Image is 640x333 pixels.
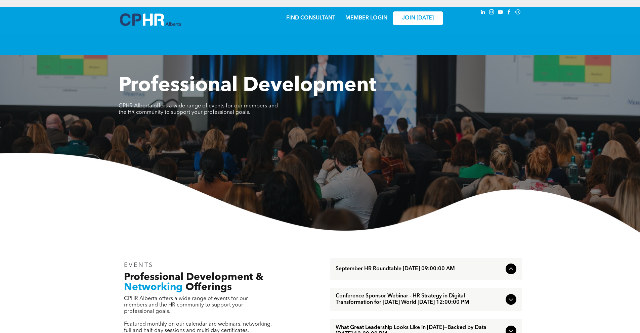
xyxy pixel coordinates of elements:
[336,293,503,306] span: Conference Sponsor Webinar - HR Strategy in Digital Transformation for [DATE] World [DATE] 12:00:...
[286,15,335,21] a: FIND CONSULTANT
[506,8,513,17] a: facebook
[119,103,278,115] span: CPHR Alberta offers a wide range of events for our members and the HR community to support your p...
[124,282,183,292] span: Networking
[185,282,232,292] span: Offerings
[514,8,522,17] a: Social network
[124,296,248,314] span: CPHR Alberta offers a wide range of events for our members and the HR community to support your p...
[124,262,154,268] span: EVENTS
[497,8,504,17] a: youtube
[345,15,387,21] a: MEMBER LOGIN
[120,13,181,26] img: A blue and white logo for cp alberta
[119,76,376,96] span: Professional Development
[402,15,434,21] span: JOIN [DATE]
[393,11,443,25] a: JOIN [DATE]
[488,8,496,17] a: instagram
[124,272,263,282] span: Professional Development &
[336,266,503,272] span: September HR Roundtable [DATE] 09:00:00 AM
[479,8,487,17] a: linkedin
